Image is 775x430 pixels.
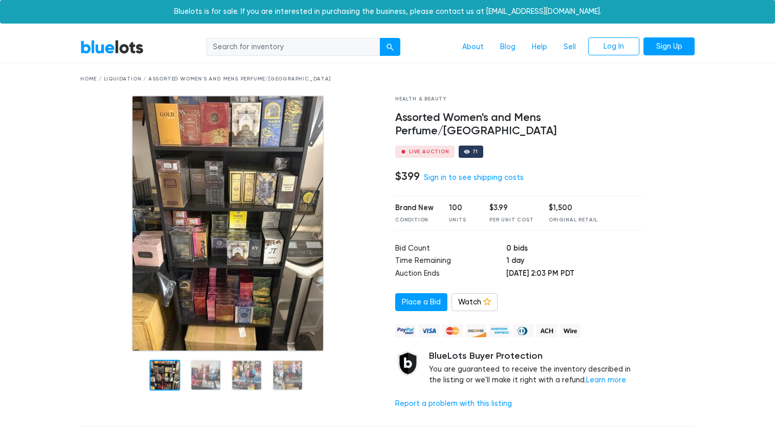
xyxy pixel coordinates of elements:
[588,37,639,56] a: Log In
[560,324,580,337] img: wire-908396882fe19aaaffefbd8e17b12f2f29708bd78693273c0e28e3a24408487f.png
[429,351,642,386] div: You are guaranteed to receive the inventory described in the listing or we'll make it right with ...
[451,293,498,312] a: Watch
[409,149,449,154] div: Live Auction
[506,255,642,268] td: 1 day
[395,243,506,256] td: Bid Count
[643,37,695,56] a: Sign Up
[395,216,434,224] div: Condition
[395,170,420,183] h4: $399
[466,324,486,337] img: discover-82be18ecfda2d062aad2762c1ca80e2d36a4073d45c9e0ffae68cd515fbd3d32.png
[424,173,524,182] a: Sign in to see shipping costs
[506,243,642,256] td: 0 bids
[395,293,447,312] a: Place a Bid
[80,75,695,83] div: Home / Liquidation / Assorted Women's and Mens Perfume/[GEOGRAPHIC_DATA]
[513,324,533,337] img: diners_club-c48f30131b33b1bb0e5d0e2dbd43a8bea4cb12cb2961413e2f4250e06c020426.png
[524,37,555,57] a: Help
[80,39,144,54] a: BlueLots
[395,268,506,281] td: Auction Ends
[429,351,642,362] h5: BlueLots Buyer Protection
[395,202,434,214] div: Brand New
[395,255,506,268] td: Time Remaining
[549,216,598,224] div: Original Retail
[449,202,475,214] div: 100
[419,324,439,337] img: visa-79caf175f036a155110d1892330093d4c38f53c55c9ec9e2c3a54a56571784bb.png
[206,38,380,56] input: Search for inventory
[555,37,584,57] a: Sell
[395,351,421,376] img: buyer_protection_shield-3b65640a83011c7d3ede35a8e5a80bfdfaa6a97447f0071c1475b91a4b0b3d01.png
[489,216,533,224] div: Per Unit Cost
[395,324,416,337] img: paypal_credit-80455e56f6e1299e8d57f40c0dcee7b8cd4ae79b9eccbfc37e2480457ba36de9.png
[492,37,524,57] a: Blog
[442,324,463,337] img: mastercard-42073d1d8d11d6635de4c079ffdb20a4f30a903dc55d1612383a1b395dd17f39.png
[549,202,598,214] div: $1,500
[454,37,492,57] a: About
[395,95,642,103] div: Health & Beauty
[536,324,557,337] img: ach-b7992fed28a4f97f893c574229be66187b9afb3f1a8d16a4691d3d3140a8ab00.png
[489,202,533,214] div: $3.99
[132,95,324,352] img: 64e6c136-5566-45ee-b66b-d6d495223013-1759092832.jpg
[506,268,642,281] td: [DATE] 2:03 PM PDT
[395,399,512,408] a: Report a problem with this listing
[472,149,479,154] div: 71
[489,324,510,337] img: american_express-ae2a9f97a040b4b41f6397f7637041a5861d5f99d0716c09922aba4e24c8547d.png
[586,376,626,384] a: Learn more
[449,216,475,224] div: Units
[395,111,642,138] h4: Assorted Women's and Mens Perfume/[GEOGRAPHIC_DATA]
